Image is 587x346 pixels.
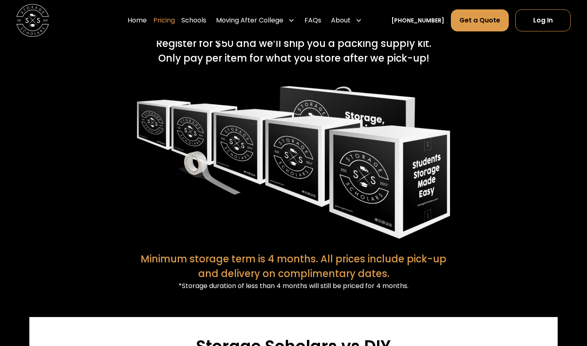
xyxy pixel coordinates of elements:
[137,281,450,291] div: *Storage duration of less than 4 months will still be priced for 4 months.
[515,9,571,31] a: Log In
[391,16,444,25] a: [PHONE_NUMBER]
[153,9,175,32] a: Pricing
[331,16,351,25] div: About
[128,9,147,32] a: Home
[156,36,431,66] div: Register for $50 and we’ll ship you a packing supply kit. Only pay per item for what you store af...
[451,9,509,31] a: Get a Quote
[216,16,283,25] div: Moving After College
[137,252,450,281] div: Minimum storage term is 4 months. All prices include pick-up and delivery on complimentary dates.
[305,9,321,32] a: FAQs
[181,9,206,32] a: Schools
[16,4,49,37] a: home
[16,4,49,37] img: Storage Scholars main logo
[328,9,365,32] div: About
[137,86,450,239] img: Storage Scholars packaging supplies.
[213,9,298,32] div: Moving After College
